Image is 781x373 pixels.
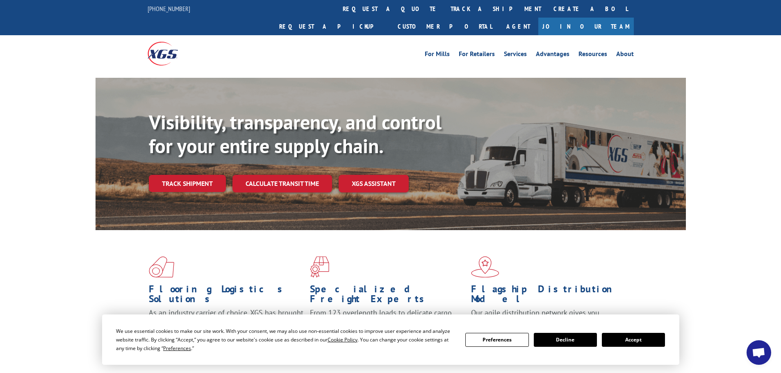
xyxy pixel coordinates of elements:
[504,51,527,60] a: Services
[149,109,442,158] b: Visibility, transparency, and control for your entire supply chain.
[425,51,450,60] a: For Mills
[102,314,679,365] div: Cookie Consent Prompt
[538,18,634,35] a: Join Our Team
[578,51,607,60] a: Resources
[116,327,455,353] div: We use essential cookies to make our site work. With your consent, we may also use non-essential ...
[310,284,465,308] h1: Specialized Freight Experts
[465,333,528,347] button: Preferences
[149,308,303,337] span: As an industry carrier of choice, XGS has brought innovation and dedication to flooring logistics...
[536,51,569,60] a: Advantages
[339,175,409,192] a: XGS ASSISTANT
[149,256,174,278] img: xgs-icon-total-supply-chain-intelligence-red
[148,5,190,13] a: [PHONE_NUMBER]
[328,336,357,343] span: Cookie Policy
[392,18,498,35] a: Customer Portal
[149,284,304,308] h1: Flooring Logistics Solutions
[310,308,465,344] p: From 123 overlength loads to delicate cargo, our experienced staff knows the best way to move you...
[163,345,191,352] span: Preferences
[747,340,771,365] div: Open chat
[471,308,622,327] span: Our agile distribution network gives you nationwide inventory management on demand.
[310,256,329,278] img: xgs-icon-focused-on-flooring-red
[232,175,332,192] a: Calculate transit time
[471,256,499,278] img: xgs-icon-flagship-distribution-model-red
[273,18,392,35] a: Request a pickup
[149,175,226,192] a: Track shipment
[616,51,634,60] a: About
[498,18,538,35] a: Agent
[534,333,597,347] button: Decline
[602,333,665,347] button: Accept
[471,284,626,308] h1: Flagship Distribution Model
[459,51,495,60] a: For Retailers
